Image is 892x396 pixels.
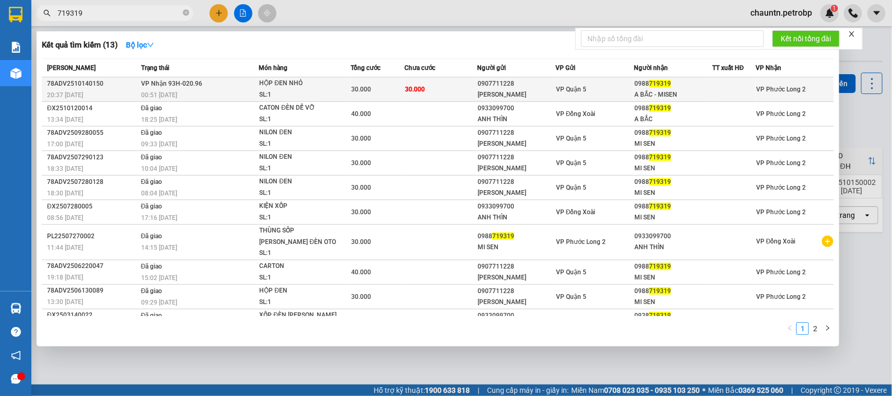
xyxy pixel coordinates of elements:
[756,159,806,167] span: VP Phước Long 2
[47,141,83,148] span: 17:00 [DATE]
[634,163,712,174] div: MI SEN
[649,80,671,87] span: 719319
[784,322,796,335] button: left
[259,102,338,114] div: CATON ĐÈN DỄ VỠ
[634,177,712,188] div: 0988
[47,165,83,172] span: 18:33 [DATE]
[478,242,555,253] div: MI SEN
[649,104,671,112] span: 719319
[478,286,555,297] div: 0907711228
[47,201,138,212] div: ĐX2507280005
[478,89,555,100] div: [PERSON_NAME]
[47,78,138,89] div: 78ADV2510140150
[141,287,163,295] span: Đã giao
[821,322,834,335] button: right
[756,64,781,72] span: VP Nhận
[478,103,555,114] div: 0933099700
[478,212,555,223] div: ANH THÌN
[848,30,855,38] span: close
[10,42,21,53] img: solution-icon
[351,64,380,72] span: Tổng cước
[351,293,371,300] span: 30.000
[478,272,555,283] div: [PERSON_NAME]
[141,178,163,185] span: Đã giao
[11,327,21,337] span: question-circle
[478,177,555,188] div: 0907711228
[47,261,138,272] div: 78ADV2506220047
[11,351,21,360] span: notification
[556,110,596,118] span: VP Đồng Xoài
[259,272,338,284] div: SL: 1
[351,238,371,246] span: 30.000
[351,110,371,118] span: 40.000
[809,323,821,334] a: 2
[9,7,22,22] img: logo-vxr
[259,64,287,72] span: Món hàng
[57,7,181,19] input: Tìm tên, số ĐT hoặc mã đơn
[649,263,671,270] span: 719319
[478,138,555,149] div: [PERSON_NAME]
[141,299,177,306] span: 09:29 [DATE]
[634,138,712,149] div: MI SEN
[797,323,808,334] a: 1
[634,261,712,272] div: 0988
[822,236,833,247] span: plus-circle
[141,232,163,240] span: Đã giao
[478,78,555,89] div: 0907711228
[351,269,371,276] span: 40.000
[796,322,809,335] li: 1
[634,310,712,321] div: 0938
[259,163,338,174] div: SL: 1
[581,30,764,47] input: Nhập số tổng đài
[141,64,169,72] span: Trạng thái
[259,297,338,308] div: SL: 1
[756,184,806,191] span: VP Phước Long 2
[756,238,796,245] span: VP Đồng Xoài
[259,127,338,138] div: NILON ĐEN
[351,159,371,167] span: 30.000
[787,325,793,331] span: left
[47,152,138,163] div: 78ADV2507290123
[478,163,555,174] div: [PERSON_NAME]
[47,214,83,222] span: 08:56 [DATE]
[492,232,514,240] span: 719319
[756,208,806,216] span: VP Phước Long 2
[259,138,338,150] div: SL: 1
[634,188,712,199] div: MI SEN
[478,201,555,212] div: 0933099700
[781,33,831,44] span: Kết nối tổng đài
[478,297,555,308] div: [PERSON_NAME]
[47,231,138,242] div: PL22507270002
[634,64,668,72] span: Người nhận
[141,274,177,282] span: 15:02 [DATE]
[183,8,189,18] span: close-circle
[756,293,806,300] span: VP Phước Long 2
[259,176,338,188] div: NILON ĐEN
[351,135,371,142] span: 30.000
[556,238,606,246] span: VP Phước Long 2
[126,41,154,49] strong: Bộ lọc
[42,40,118,51] h3: Kết quả tìm kiếm ( 13 )
[556,208,596,216] span: VP Đồng Xoài
[47,285,138,296] div: 78ADV2506130089
[351,208,371,216] span: 30.000
[47,127,138,138] div: 78ADV2509280055
[556,184,586,191] span: VP Quận 5
[259,114,338,125] div: SL: 1
[784,322,796,335] li: Previous Page
[478,152,555,163] div: 0907711228
[141,104,163,112] span: Đã giao
[11,374,21,384] span: message
[555,64,575,72] span: VP Gửi
[634,212,712,223] div: MI SEN
[141,190,177,197] span: 08:04 [DATE]
[47,116,83,123] span: 13:34 [DATE]
[259,225,338,248] div: THÙNG SỐP [PERSON_NAME] ĐÈN OTO
[147,41,154,49] span: down
[712,64,744,72] span: TT xuất HĐ
[47,274,83,281] span: 19:18 [DATE]
[478,127,555,138] div: 0907711228
[478,261,555,272] div: 0907711228
[634,231,712,242] div: 0933099700
[141,141,177,148] span: 09:33 [DATE]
